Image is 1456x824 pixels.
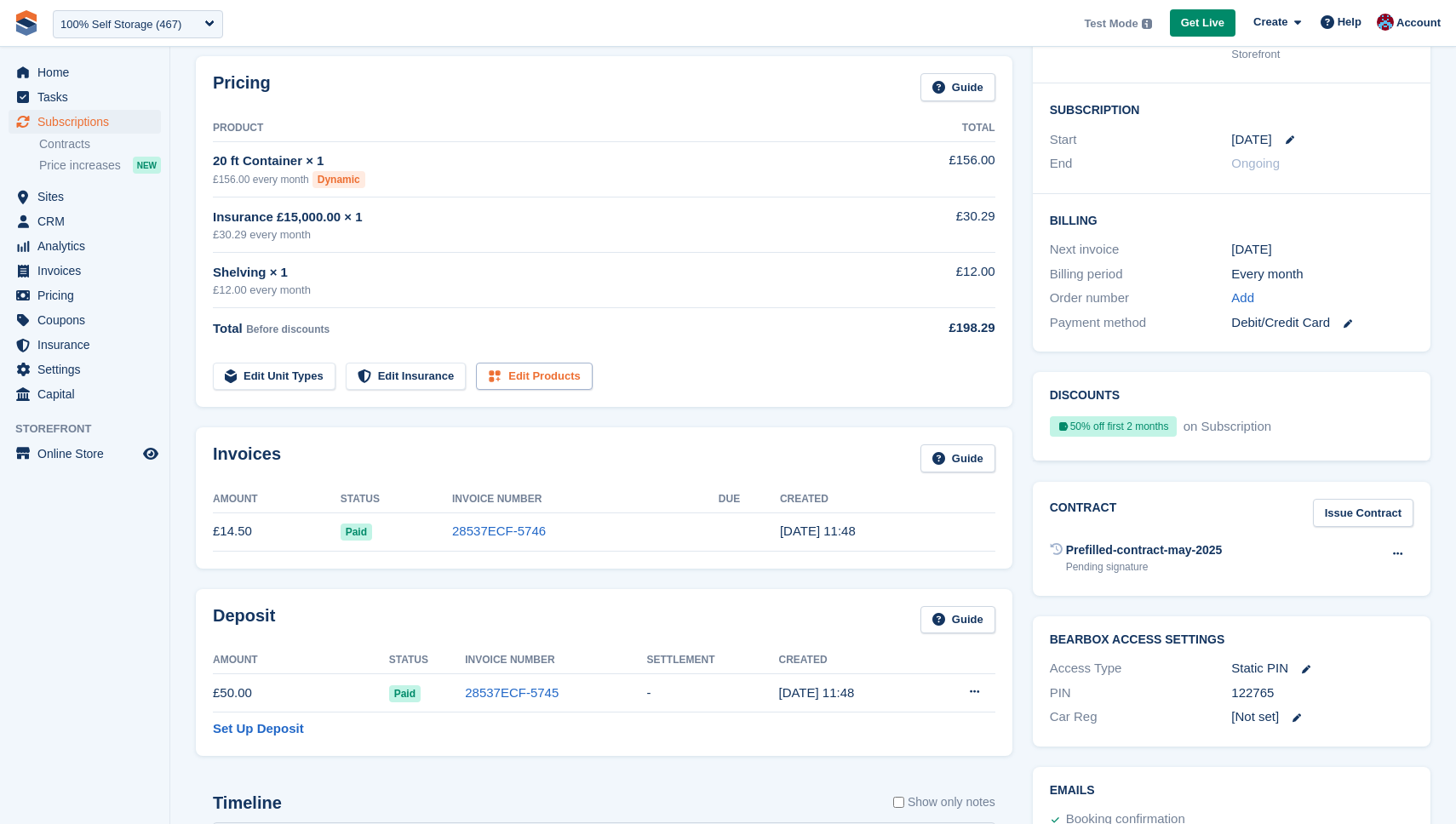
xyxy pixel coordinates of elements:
[920,73,995,101] a: Guide
[213,674,389,712] td: £50.00
[1050,313,1232,333] div: Payment method
[1231,313,1413,333] div: Debit/Credit Card
[37,358,140,381] span: Settings
[920,444,995,472] a: Guide
[1050,389,1413,403] h2: Discounts
[341,486,452,513] th: Status
[910,115,995,142] th: Total
[465,647,646,674] th: Invoice Number
[1313,499,1413,527] a: Issue Contract
[1231,156,1280,170] span: Ongoing
[213,444,281,472] h2: Invoices
[213,282,910,299] div: £12.00 every month
[9,442,161,466] a: menu
[719,486,780,513] th: Due
[9,308,161,332] a: menu
[9,110,161,134] a: menu
[1180,419,1271,433] span: on Subscription
[312,171,365,188] div: Dynamic
[133,157,161,174] div: NEW
[1231,130,1271,150] time: 2025-10-24 00:00:00 UTC
[1050,289,1232,308] div: Order number
[9,333,161,357] a: menu
[37,209,140,233] span: CRM
[1050,154,1232,174] div: End
[213,719,304,739] a: Set Up Deposit
[9,60,161,84] a: menu
[37,60,140,84] span: Home
[15,421,169,438] span: Storefront
[39,157,121,174] span: Price increases
[1050,633,1413,647] h2: BearBox Access Settings
[60,16,181,33] div: 100% Self Storage (467)
[465,685,559,700] a: 28537ECF-5745
[9,382,161,406] a: menu
[37,333,140,357] span: Insurance
[780,524,856,538] time: 2025-10-07 10:48:35 UTC
[14,10,39,36] img: stora-icon-8386f47178a22dfd0bd8f6a31ec36ba5ce8667c1dd55bd0f319d3a0aa187defe.svg
[910,141,995,197] td: £156.00
[1338,14,1361,31] span: Help
[1231,46,1413,63] div: Storefront
[920,606,995,634] a: Guide
[246,323,330,335] span: Before discounts
[1253,14,1287,31] span: Create
[37,382,140,406] span: Capital
[452,524,546,538] a: 28537ECF-5746
[389,647,466,674] th: Status
[37,234,140,258] span: Analytics
[9,358,161,381] a: menu
[1084,15,1138,32] span: Test Mode
[893,793,904,811] input: Show only notes
[1231,684,1413,703] div: 122765
[646,647,778,674] th: Settlement
[213,152,910,171] div: 20 ft Container × 1
[37,85,140,109] span: Tasks
[1377,14,1394,31] img: David Hughes
[1181,14,1224,31] span: Get Live
[37,442,140,466] span: Online Store
[213,512,341,551] td: £14.50
[1050,265,1232,284] div: Billing period
[1050,240,1232,260] div: Next invoice
[213,486,341,513] th: Amount
[213,73,271,101] h2: Pricing
[213,208,910,227] div: Insurance £15,000.00 × 1
[341,524,372,541] span: Paid
[1050,659,1232,678] div: Access Type
[476,363,593,391] a: Edit Products
[140,443,161,464] a: Preview store
[213,606,275,634] h2: Deposit
[37,259,140,283] span: Invoices
[9,209,161,233] a: menu
[9,283,161,307] a: menu
[1142,19,1152,29] img: icon-info-grey-7440780725fd019a000dd9b08b2336e03edf1995a4989e88bcd33f0948082b44.svg
[213,647,389,674] th: Amount
[893,793,995,811] label: Show only notes
[389,685,421,702] span: Paid
[213,115,910,142] th: Product
[1050,211,1413,228] h2: Billing
[1231,289,1254,308] a: Add
[1231,240,1413,260] div: [DATE]
[213,226,910,243] div: £30.29 every month
[1170,9,1235,37] a: Get Live
[213,263,910,283] div: Shelving × 1
[37,308,140,332] span: Coupons
[452,486,719,513] th: Invoice Number
[1231,659,1413,678] div: Static PIN
[910,318,995,338] div: £198.29
[39,136,161,152] a: Contracts
[39,156,161,175] a: Price increases NEW
[1050,784,1413,798] h2: Emails
[1050,707,1232,727] div: Car Reg
[780,486,995,513] th: Created
[1050,100,1413,117] h2: Subscription
[9,185,161,209] a: menu
[910,197,995,253] td: £30.29
[1396,14,1441,31] span: Account
[778,685,854,700] time: 2025-10-07 10:48:35 UTC
[9,234,161,258] a: menu
[37,185,140,209] span: Sites
[1050,499,1117,527] h2: Contract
